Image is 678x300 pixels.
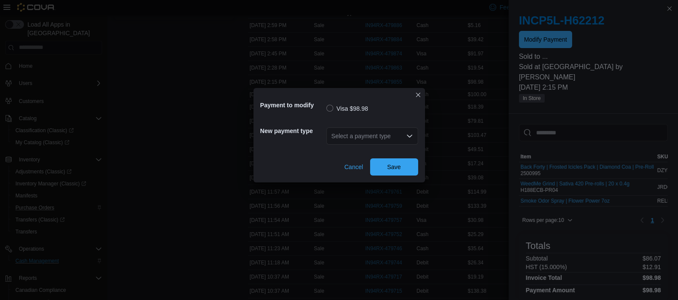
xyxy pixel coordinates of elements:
[413,90,423,100] button: Closes this modal window
[331,131,332,141] input: Accessible screen reader label
[341,158,367,176] button: Cancel
[370,158,418,176] button: Save
[260,122,325,139] h5: New payment type
[406,133,413,139] button: Open list of options
[344,163,363,171] span: Cancel
[326,103,368,114] label: Visa $98.98
[387,163,401,171] span: Save
[260,97,325,114] h5: Payment to modify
